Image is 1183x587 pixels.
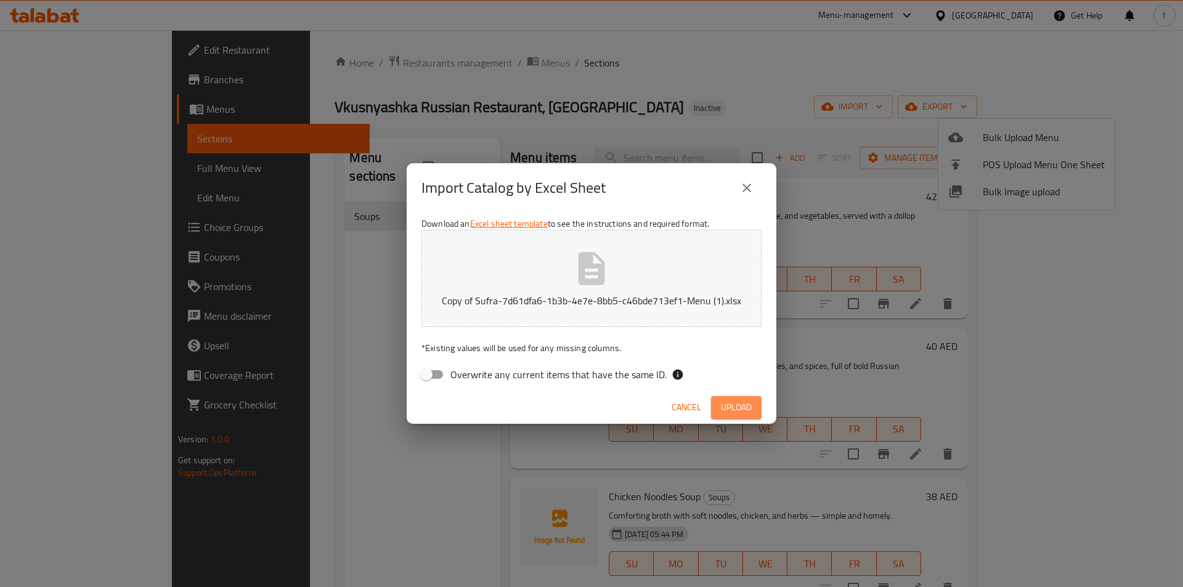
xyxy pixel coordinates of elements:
button: Cancel [667,396,706,419]
span: Cancel [672,400,701,415]
span: Overwrite any current items that have the same ID. [450,367,667,382]
button: close [732,173,762,203]
p: Copy of Sufra-7d61dfa6-1b3b-4e7e-8bb5-c46bde713ef1-Menu (1).xlsx [441,293,742,308]
div: Download an to see the instructions and required format. [407,213,776,391]
button: Upload [711,396,762,419]
h2: Import Catalog by Excel Sheet [421,178,606,198]
span: Upload [721,400,752,415]
p: Existing values will be used for any missing columns. [421,342,762,354]
button: Copy of Sufra-7d61dfa6-1b3b-4e7e-8bb5-c46bde713ef1-Menu (1).xlsx [421,230,762,327]
a: Excel sheet template [470,216,548,232]
svg: If the overwrite option isn't selected, then the items that match an existing ID will be ignored ... [672,368,684,381]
